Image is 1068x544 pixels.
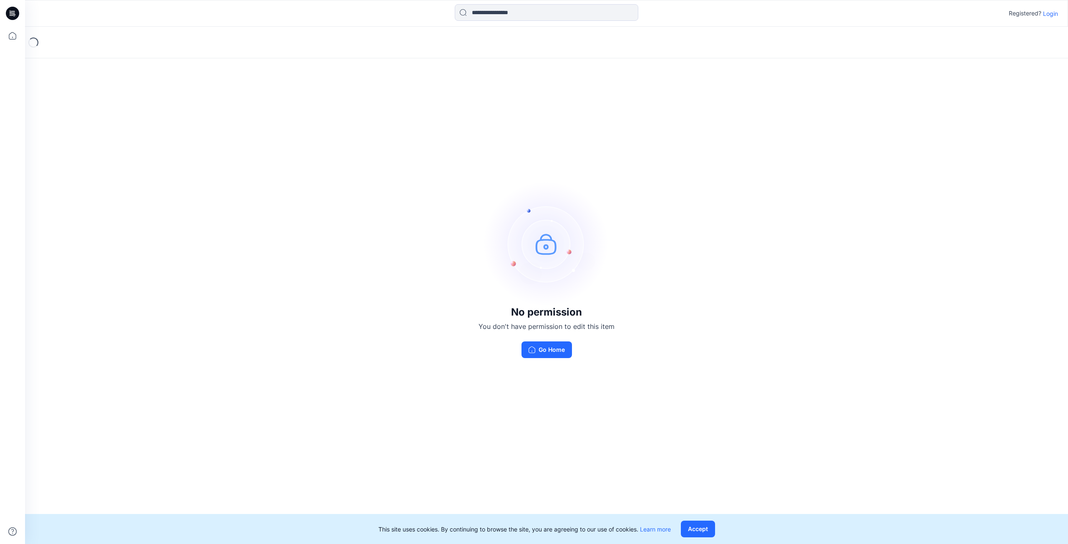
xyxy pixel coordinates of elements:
[378,525,671,534] p: This site uses cookies. By continuing to browse the site, you are agreeing to our use of cookies.
[479,306,615,318] h3: No permission
[484,181,609,306] img: no-perm.svg
[1043,9,1058,18] p: Login
[521,341,572,358] button: Go Home
[1009,8,1041,18] p: Registered?
[681,521,715,537] button: Accept
[479,321,615,331] p: You don't have permission to edit this item
[640,526,671,533] a: Learn more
